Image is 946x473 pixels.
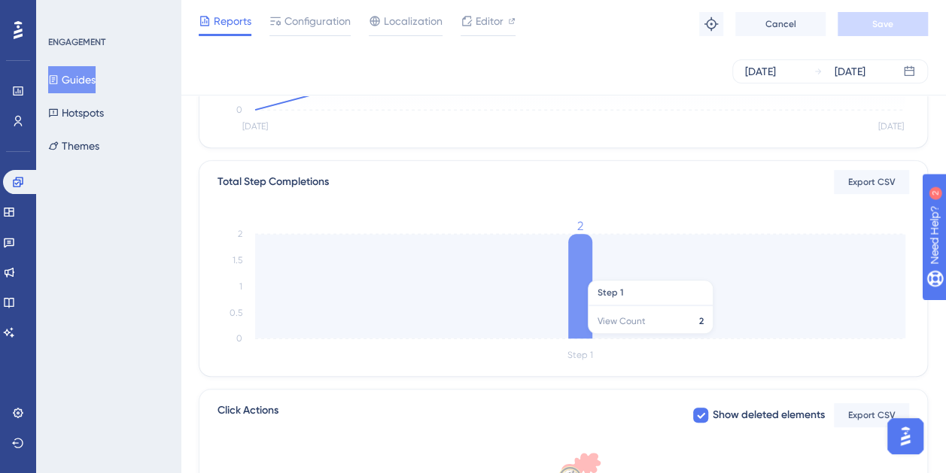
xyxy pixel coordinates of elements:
[765,18,796,30] span: Cancel
[48,66,96,93] button: Guides
[105,8,109,20] div: 2
[230,308,242,318] tspan: 0.5
[236,105,242,115] tspan: 0
[48,99,104,126] button: Hotspots
[214,12,251,30] span: Reports
[848,176,896,188] span: Export CSV
[233,255,242,265] tspan: 1.5
[476,12,503,30] span: Editor
[239,281,242,292] tspan: 1
[713,406,825,424] span: Show deleted elements
[834,403,909,427] button: Export CSV
[35,4,94,22] span: Need Help?
[48,132,99,159] button: Themes
[238,229,242,239] tspan: 2
[838,12,928,36] button: Save
[834,170,909,194] button: Export CSV
[236,333,242,344] tspan: 0
[835,62,865,80] div: [DATE]
[384,12,443,30] span: Localization
[735,12,826,36] button: Cancel
[848,409,896,421] span: Export CSV
[48,36,105,48] div: ENGAGEMENT
[217,173,329,191] div: Total Step Completions
[577,219,583,233] tspan: 2
[872,18,893,30] span: Save
[242,121,268,132] tspan: [DATE]
[883,414,928,459] iframe: UserGuiding AI Assistant Launcher
[567,350,593,360] tspan: Step 1
[745,62,776,80] div: [DATE]
[217,402,278,429] span: Click Actions
[284,12,351,30] span: Configuration
[878,121,904,132] tspan: [DATE]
